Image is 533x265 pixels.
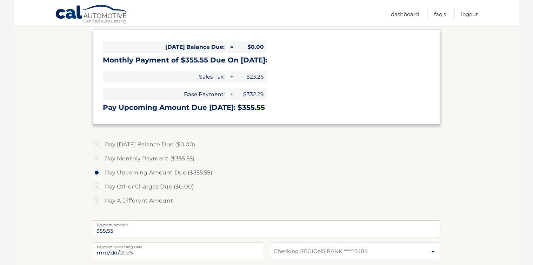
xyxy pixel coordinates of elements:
[103,88,227,100] span: Base Payment:
[55,5,129,25] a: Cal Automotive
[93,194,440,208] label: Pay A Different Amount
[93,220,440,238] input: Payment Amount
[93,180,440,194] label: Pay Other Charges Due ($0.00)
[228,88,235,100] span: +
[235,41,267,53] span: $0.00
[93,152,440,166] label: Pay Monthly Payment ($355.55)
[93,166,440,180] label: Pay Upcoming Amount Due ($355.55)
[103,103,430,112] h3: Pay Upcoming Amount Due [DATE]: $355.55
[93,220,440,226] label: Payment Amount
[103,41,227,53] span: [DATE] Balance Due:
[103,56,430,65] h3: Monthly Payment of $355.55 Due On [DATE]:
[391,8,419,20] a: Dashboard
[93,243,263,260] input: Payment Date
[235,88,267,100] span: $332.29
[434,8,446,20] a: FAQ's
[228,71,235,83] span: +
[93,243,263,248] label: Payment Processing Date
[93,138,440,152] label: Pay [DATE] Balance Due ($0.00)
[461,8,478,20] a: Logout
[228,41,235,53] span: =
[235,71,267,83] span: $23.26
[103,71,227,83] span: Sales Tax:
